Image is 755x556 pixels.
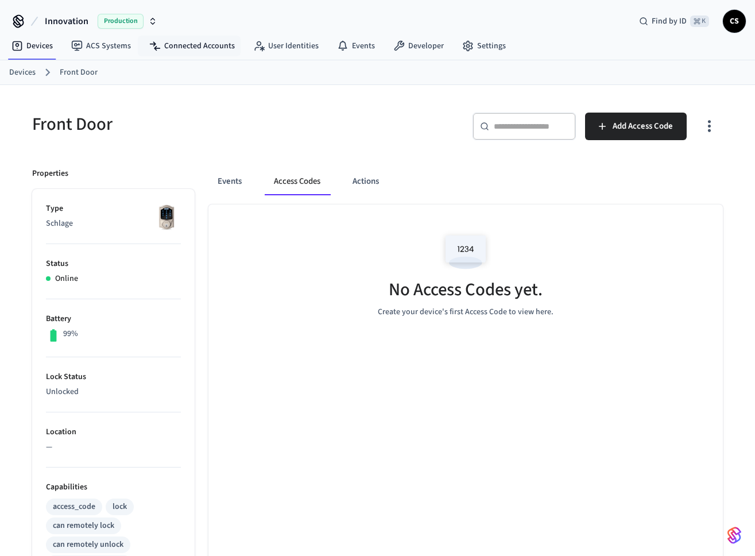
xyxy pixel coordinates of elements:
[45,14,88,28] span: Innovation
[343,168,388,195] button: Actions
[53,539,123,551] div: can remotely unlock
[62,36,140,56] a: ACS Systems
[384,36,453,56] a: Developer
[46,218,181,230] p: Schlage
[208,168,723,195] div: ant example
[98,14,144,29] span: Production
[378,306,553,318] p: Create your device's first Access Code to view here.
[613,119,673,134] span: Add Access Code
[32,168,68,180] p: Properties
[46,386,181,398] p: Unlocked
[265,168,330,195] button: Access Codes
[453,36,515,56] a: Settings
[630,11,718,32] div: Find by ID⌘ K
[208,168,251,195] button: Events
[652,16,687,27] span: Find by ID
[328,36,384,56] a: Events
[53,520,114,532] div: can remotely lock
[723,10,746,33] button: CS
[440,227,491,276] img: Access Codes Empty State
[585,113,687,140] button: Add Access Code
[9,67,36,79] a: Devices
[724,11,745,32] span: CS
[55,273,78,285] p: Online
[46,441,181,453] p: —
[46,203,181,215] p: Type
[32,113,371,136] h5: Front Door
[690,16,709,27] span: ⌘ K
[46,258,181,270] p: Status
[389,278,543,302] h5: No Access Codes yet.
[152,203,181,231] img: Schlage Sense Smart Deadbolt with Camelot Trim, Front
[63,328,78,340] p: 99%
[46,426,181,438] p: Location
[244,36,328,56] a: User Identities
[140,36,244,56] a: Connected Accounts
[46,371,181,383] p: Lock Status
[113,501,127,513] div: lock
[46,481,181,493] p: Capabilities
[2,36,62,56] a: Devices
[727,526,741,545] img: SeamLogoGradient.69752ec5.svg
[53,501,95,513] div: access_code
[60,67,98,79] a: Front Door
[46,313,181,325] p: Battery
